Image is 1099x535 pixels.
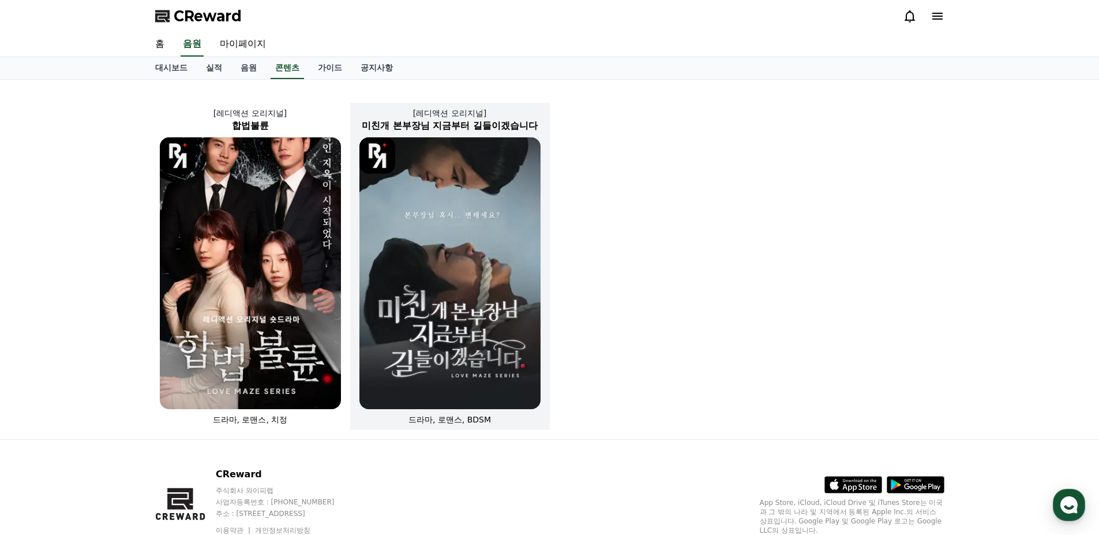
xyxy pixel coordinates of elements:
[160,137,196,174] img: [object Object] Logo
[271,57,304,79] a: 콘텐츠
[149,366,222,395] a: 설정
[231,57,266,79] a: 음원
[351,57,402,79] a: 공지사항
[181,32,204,57] a: 음원
[216,497,357,507] p: 사업자등록번호 : [PHONE_NUMBER]
[174,7,242,25] span: CReward
[155,7,242,25] a: CReward
[151,119,350,133] h2: 합법불륜
[216,486,357,495] p: 주식회사 와이피랩
[151,98,350,435] a: [레디액션 오리지널] 합법불륜 합법불륜 [object Object] Logo 드라마, 로맨스, 치정
[760,498,944,535] p: App Store, iCloud, iCloud Drive 및 iTunes Store는 미국과 그 밖의 나라 및 지역에서 등록된 Apple Inc.의 서비스 상표입니다. Goo...
[197,57,231,79] a: 실적
[3,366,76,395] a: 홈
[359,137,396,174] img: [object Object] Logo
[309,57,351,79] a: 가이드
[255,526,310,534] a: 개인정보처리방침
[106,384,119,393] span: 대화
[216,509,357,518] p: 주소 : [STREET_ADDRESS]
[146,32,174,57] a: 홈
[408,415,491,424] span: 드라마, 로맨스, BDSM
[216,467,357,481] p: CReward
[178,383,192,392] span: 설정
[211,32,275,57] a: 마이페이지
[350,107,550,119] p: [레디액션 오리지널]
[359,137,541,409] img: 미친개 본부장님 지금부터 길들이겠습니다
[216,526,252,534] a: 이용약관
[350,119,550,133] h2: 미친개 본부장님 지금부터 길들이겠습니다
[213,415,288,424] span: 드라마, 로맨스, 치정
[36,383,43,392] span: 홈
[151,107,350,119] p: [레디액션 오리지널]
[350,98,550,435] a: [레디액션 오리지널] 미친개 본부장님 지금부터 길들이겠습니다 미친개 본부장님 지금부터 길들이겠습니다 [object Object] Logo 드라마, 로맨스, BDSM
[76,366,149,395] a: 대화
[146,57,197,79] a: 대시보드
[160,137,341,409] img: 합법불륜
